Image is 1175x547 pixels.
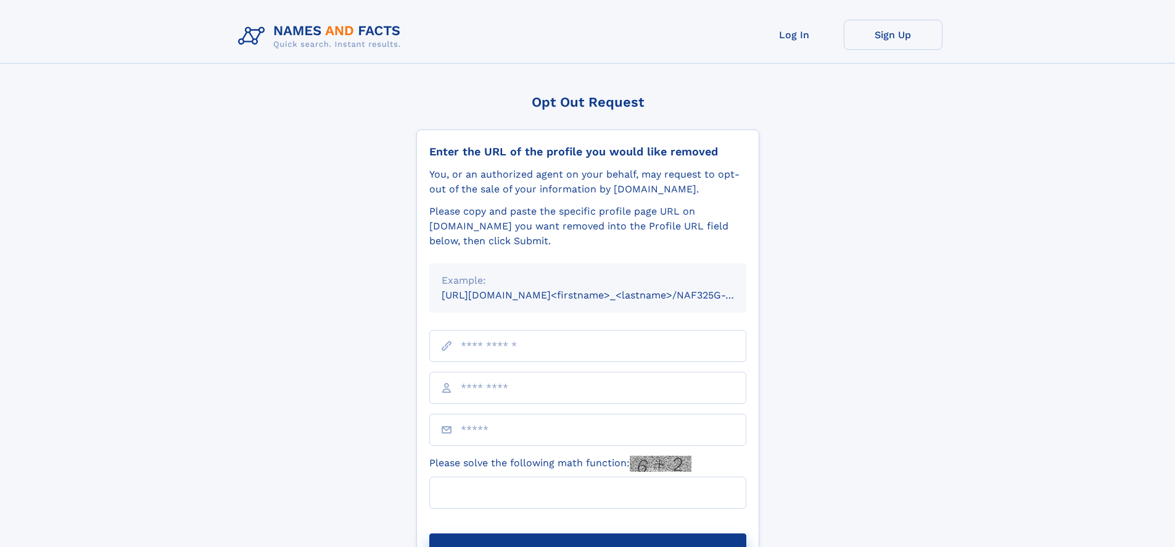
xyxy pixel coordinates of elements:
[745,20,844,50] a: Log In
[429,145,746,158] div: Enter the URL of the profile you would like removed
[844,20,942,50] a: Sign Up
[442,273,734,288] div: Example:
[429,167,746,197] div: You, or an authorized agent on your behalf, may request to opt-out of the sale of your informatio...
[429,204,746,249] div: Please copy and paste the specific profile page URL on [DOMAIN_NAME] you want removed into the Pr...
[416,94,759,110] div: Opt Out Request
[429,456,691,472] label: Please solve the following math function:
[233,20,411,53] img: Logo Names and Facts
[442,289,770,301] small: [URL][DOMAIN_NAME]<firstname>_<lastname>/NAF325G-xxxxxxxx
